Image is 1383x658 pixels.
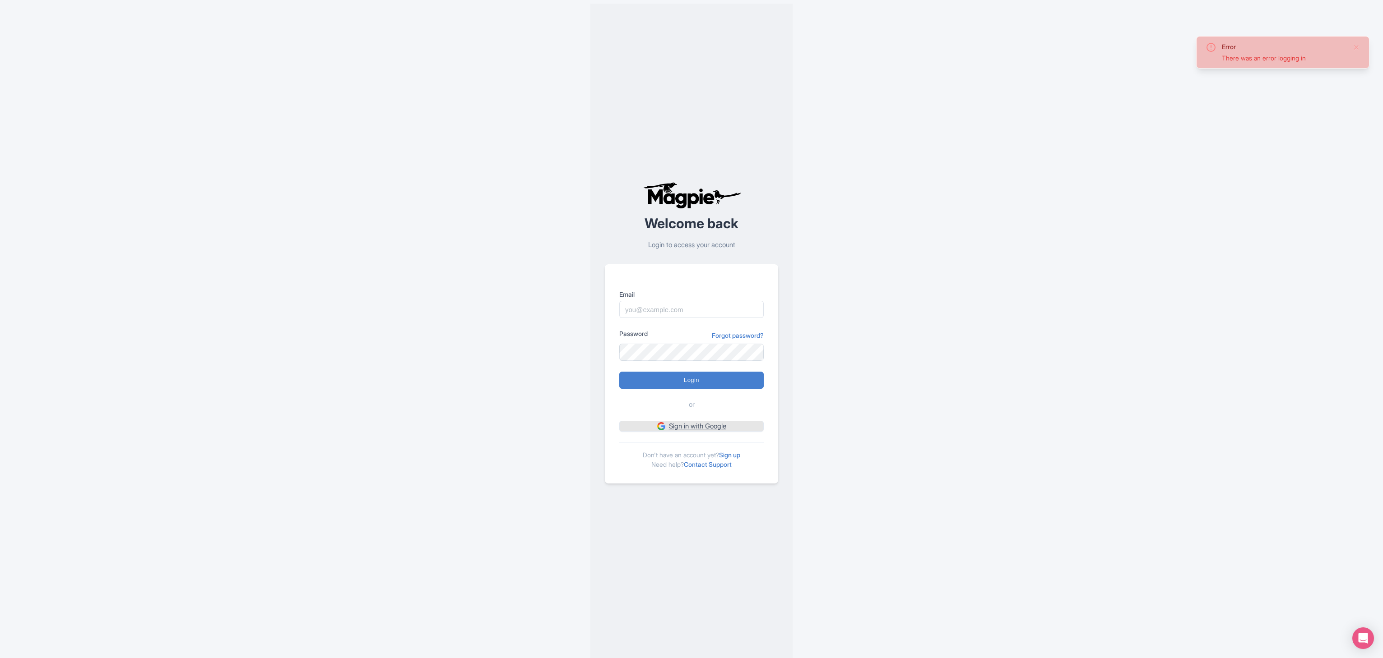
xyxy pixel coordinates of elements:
[605,240,778,250] p: Login to access your account
[1222,42,1346,51] div: Error
[619,372,764,389] input: Login
[712,331,764,340] a: Forgot password?
[619,301,764,318] input: you@example.com
[1353,42,1360,53] button: Close
[641,182,743,209] img: logo-ab69f6fb50320c5b225c76a69d11143b.png
[689,400,695,410] span: or
[719,451,740,459] a: Sign up
[1352,627,1374,649] div: Open Intercom Messenger
[619,442,764,469] div: Don't have an account yet? Need help?
[657,422,665,430] img: google.svg
[605,216,778,231] h2: Welcome back
[684,460,732,468] a: Contact Support
[619,329,648,338] label: Password
[1222,53,1346,63] div: There was an error logging in
[619,290,764,299] label: Email
[619,421,764,432] a: Sign in with Google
